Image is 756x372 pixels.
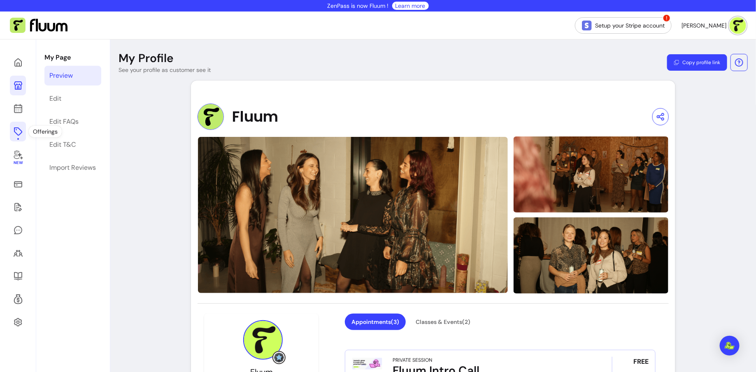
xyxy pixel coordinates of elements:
button: Appointments(3) [345,314,406,330]
a: New [10,145,26,171]
span: New [13,160,22,166]
a: Waivers [10,197,26,217]
span: [PERSON_NAME] [682,21,726,30]
button: avatar[PERSON_NAME] [682,17,746,34]
span: Fluum [232,109,278,125]
div: Preview [49,71,73,81]
a: Resources [10,266,26,286]
a: Import Reviews [44,158,101,178]
a: Edit T&C [44,135,101,155]
div: Private Session [393,357,432,363]
img: Provider image [198,104,224,130]
div: Edit T&C [49,140,76,150]
div: Edit [49,94,61,104]
div: Open Intercom Messenger [720,336,740,356]
div: Import Reviews [49,163,96,173]
img: Provider image [243,320,283,360]
img: image-1 [513,136,669,213]
button: Copy profile link [667,54,727,71]
img: Grow [274,353,284,363]
a: Home [10,53,26,72]
span: FREE [633,357,649,367]
img: image-0 [198,136,508,293]
button: Classes & Events(2) [409,314,477,330]
a: Learn more [395,2,426,10]
a: My Page [10,76,26,95]
a: Preview [44,66,101,85]
div: Edit FAQs [49,117,79,127]
a: Sales [10,174,26,194]
a: Clients [10,243,26,263]
p: See your profile as customer see it [119,66,211,74]
p: My Page [44,53,101,62]
p: My Profile [119,51,174,66]
a: My Messages [10,220,26,240]
a: Settings [10,312,26,332]
p: ZenPass is now Fluum ! [328,2,389,10]
a: Edit [44,89,101,109]
img: Fluum Intro Call [352,357,383,371]
a: Edit FAQs [44,112,101,132]
a: Setup your Stripe account [575,17,672,34]
span: ! [663,14,671,22]
img: image-2 [513,216,669,294]
a: Refer & Earn [10,289,26,309]
a: Offerings [10,122,26,141]
img: Fluum Logo [10,18,67,33]
img: avatar [730,17,746,34]
a: Calendar [10,99,26,118]
img: Stripe Icon [582,21,592,30]
div: Offerings [29,126,62,137]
